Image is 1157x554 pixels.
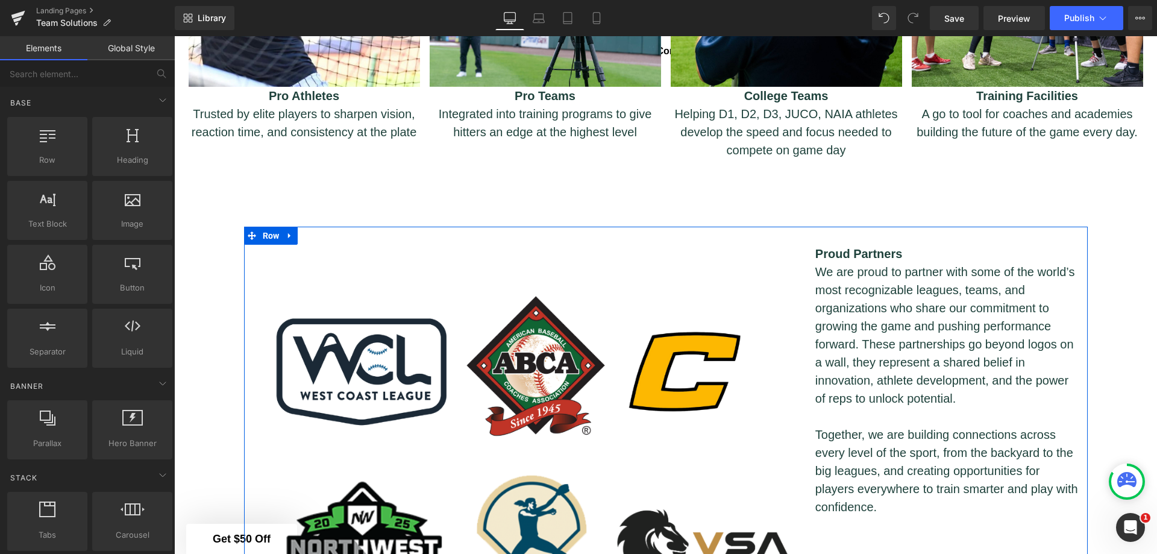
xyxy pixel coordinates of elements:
[872,6,896,30] button: Undo
[96,345,169,358] span: Liquid
[9,380,45,392] span: Banner
[256,69,487,105] p: Integrated into training programs to give hitters an edge at the highest level
[1116,513,1145,542] iframe: Intercom live chat
[1050,6,1123,30] button: Publish
[36,18,98,28] span: Team Solutions
[9,97,33,109] span: Base
[641,211,728,224] strong: Proud Partners
[95,53,165,66] strong: Pro Athletes
[497,69,728,123] p: Helping D1, D2, D3, JUCO, NAIA athletes develop the speed and focus needed to compete on game day
[96,218,169,230] span: Image
[9,472,39,483] span: Stack
[11,218,84,230] span: Text Block
[11,154,84,166] span: Row
[175,6,234,30] a: New Library
[495,6,524,30] a: Desktop
[11,345,84,358] span: Separator
[944,12,964,25] span: Save
[641,389,905,480] p: T
[87,36,175,60] a: Global Style
[340,53,401,66] strong: Pro Teams
[582,6,611,30] a: Mobile
[36,6,175,16] a: Landing Pages
[96,529,169,541] span: Carousel
[998,12,1030,25] span: Preview
[198,13,226,24] span: Library
[641,227,905,371] p: We are proud to partner with some of the world’s most recognizable leagues, teams, and organizati...
[11,282,84,294] span: Icon
[96,154,169,166] span: Heading
[96,282,169,294] span: Button
[641,392,904,477] span: ogether, we are building connections across every level of the sport, from the backyard to the bi...
[553,6,582,30] a: Tablet
[901,6,925,30] button: Redo
[570,53,654,66] b: College Teams
[524,6,553,30] a: Laptop
[11,529,84,541] span: Tabs
[1128,6,1152,30] button: More
[802,53,904,66] b: Training Facilities
[14,69,246,105] p: Trusted by elite players to sharpen vision, reaction time, and consistency at the plate
[1141,513,1150,523] span: 1
[108,190,124,209] a: Expand / Collapse
[983,6,1045,30] a: Preview
[96,437,169,450] span: Hero Banner
[1064,13,1094,23] span: Publish
[738,69,969,105] p: A go to tool for coaches and academies building the future of the game every day.
[11,437,84,450] span: Parallax
[86,190,108,209] span: Row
